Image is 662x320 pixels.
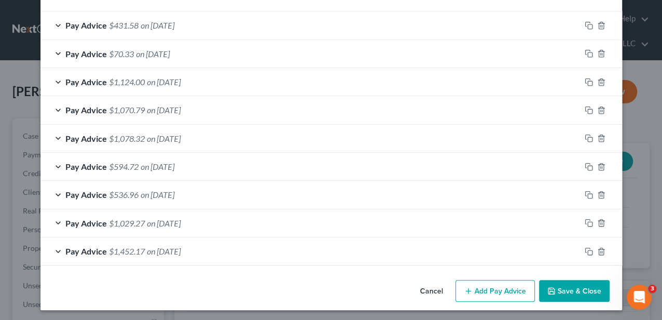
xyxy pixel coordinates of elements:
[147,77,181,87] span: on [DATE]
[147,218,181,228] span: on [DATE]
[109,77,145,87] span: $1,124.00
[648,285,656,293] span: 3
[65,77,107,87] span: Pay Advice
[412,281,451,302] button: Cancel
[109,49,134,59] span: $70.33
[65,134,107,143] span: Pay Advice
[65,246,107,256] span: Pay Advice
[141,20,174,30] span: on [DATE]
[65,49,107,59] span: Pay Advice
[136,49,170,59] span: on [DATE]
[539,280,610,302] button: Save & Close
[109,218,145,228] span: $1,029.27
[627,285,652,310] iframe: Intercom live chat
[65,218,107,228] span: Pay Advice
[109,105,145,115] span: $1,070.79
[141,190,174,199] span: on [DATE]
[65,162,107,171] span: Pay Advice
[109,190,139,199] span: $536.96
[65,190,107,199] span: Pay Advice
[455,280,535,302] button: Add Pay Advice
[65,105,107,115] span: Pay Advice
[109,246,145,256] span: $1,452.17
[109,134,145,143] span: $1,078.32
[109,20,139,30] span: $431.58
[147,105,181,115] span: on [DATE]
[141,162,174,171] span: on [DATE]
[147,134,181,143] span: on [DATE]
[65,20,107,30] span: Pay Advice
[109,162,139,171] span: $594.72
[147,246,181,256] span: on [DATE]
